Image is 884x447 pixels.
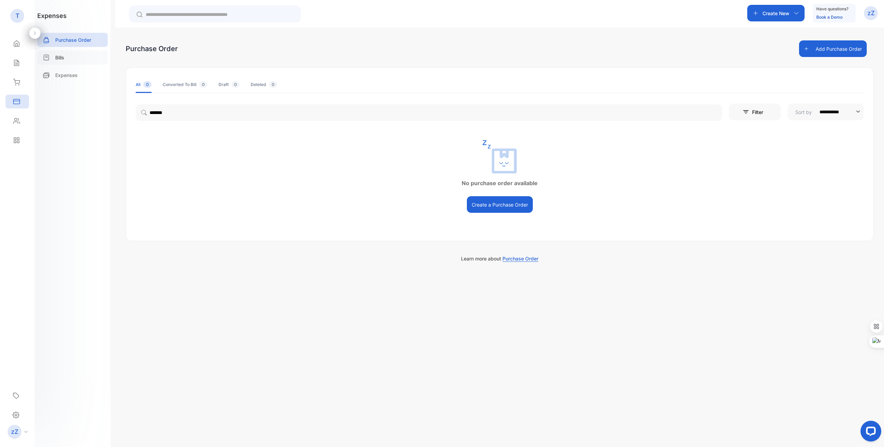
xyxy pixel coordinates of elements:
[482,140,517,173] img: empty state
[126,179,873,187] p: No purchase order available
[467,196,533,213] button: Create a Purchase Order
[163,82,208,88] div: Converted To Bill
[816,6,848,12] p: Have questions?
[126,255,874,262] p: Learn more about
[55,72,78,79] p: Expenses
[55,36,91,44] p: Purchase Order
[199,81,208,88] span: 0
[747,5,805,21] button: Create New
[762,10,789,17] p: Create New
[37,50,108,65] a: Bills
[855,418,884,447] iframe: LiveChat chat widget
[795,108,812,116] p: Sort by
[231,81,240,88] span: 0
[37,11,67,20] h1: expenses
[55,54,64,61] p: Bills
[788,104,864,120] button: Sort by
[126,44,178,54] div: Purchase Order
[799,40,867,57] button: Add Purchase Order
[136,82,152,88] div: All
[11,427,18,436] p: zZ
[864,5,878,21] button: zZ
[16,11,19,20] p: T
[37,33,108,47] a: Purchase Order
[37,68,108,82] a: Expenses
[219,82,240,88] div: Draft
[143,81,152,88] span: 0
[502,256,538,262] span: Purchase Order
[251,82,277,88] div: Deleted
[816,15,843,20] a: Book a Demo
[269,81,277,88] span: 0
[867,9,875,18] p: zZ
